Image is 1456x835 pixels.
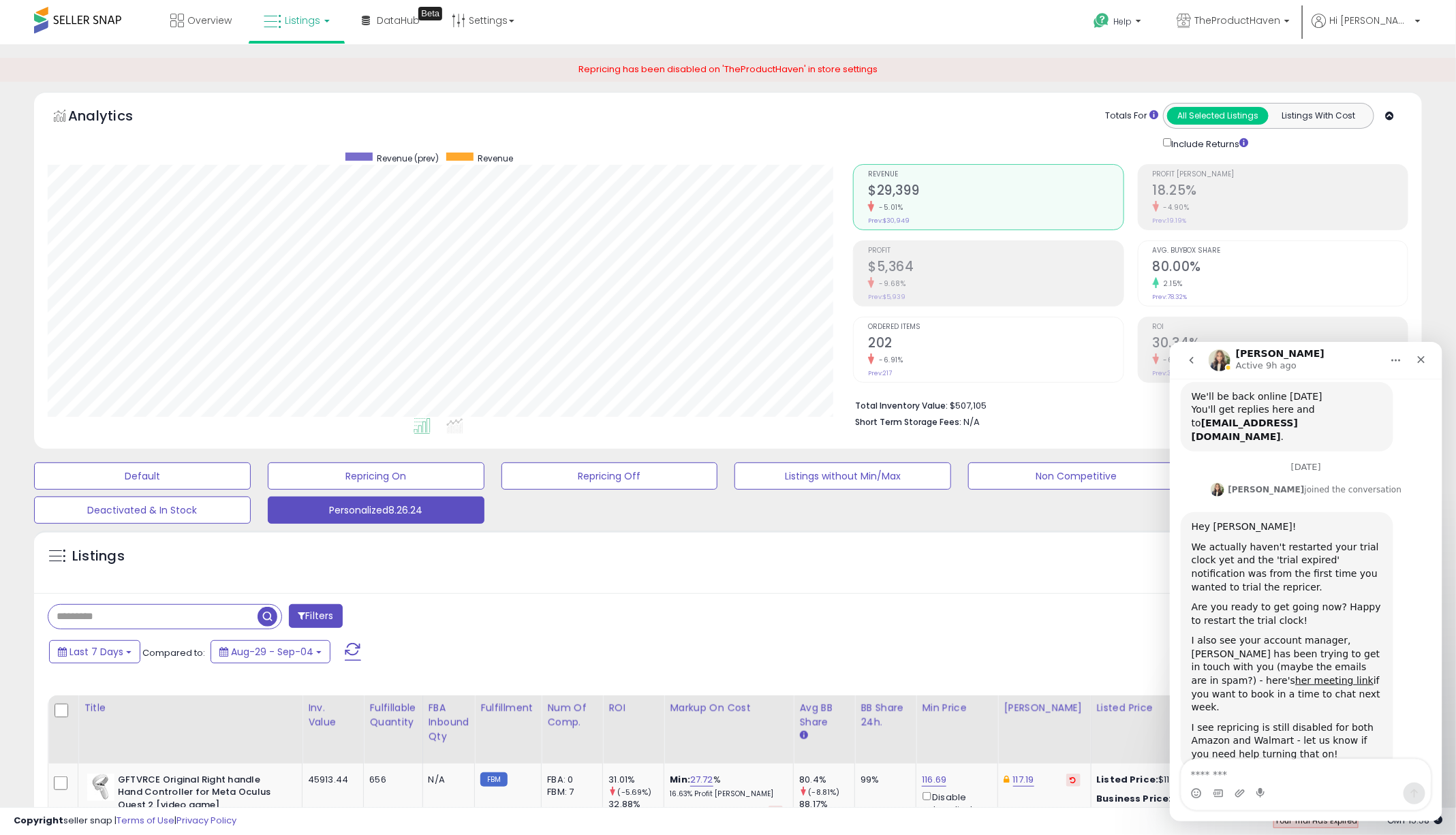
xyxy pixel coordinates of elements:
[418,7,442,20] div: Tooltip anchor
[69,645,123,659] span: Last 7 Days
[1312,14,1421,44] a: Hi [PERSON_NAME]
[670,774,783,799] div: %
[1097,773,1159,786] b: Listed Price:
[34,497,251,524] button: Deactivated & In Stock
[1159,202,1190,212] small: -4.90%
[868,247,1123,255] span: Profit
[1153,183,1408,201] h2: 18.25%
[664,695,794,763] th: The percentage added to the cost of goods (COGS) that forms the calculator for Min & Max prices.
[1153,247,1408,255] span: Avg. Buybox Share
[1097,792,1172,805] b: Business Price:
[118,774,283,815] b: GFTVRCE Original Right handle Hand Controller for Meta Oculus Quest 2 [video game]
[868,293,905,301] small: Prev: $5,939
[308,701,358,729] div: Inv. value
[1013,773,1034,787] a: 117.19
[1268,107,1369,125] button: Listings With Cost
[1097,774,1210,786] div: $117.23
[480,772,507,787] small: FBM
[547,774,592,786] div: FBA: 0
[670,701,788,715] div: Markup on Cost
[68,106,159,129] h5: Analytics
[211,640,330,663] button: Aug-29 - Sep-04
[922,789,987,828] div: Disable auto adjust min
[608,774,664,786] div: 31.01%
[874,202,903,212] small: -5.01%
[868,171,1123,178] span: Revenue
[1093,12,1110,29] i: Get Help
[922,773,946,787] a: 116.69
[861,774,905,786] div: 99%
[377,153,439,164] span: Revenue (prev)
[369,774,412,786] div: 656
[799,729,807,742] small: Avg BB Share.
[1004,701,1085,715] div: [PERSON_NAME]
[187,14,232,27] span: Overview
[1153,136,1265,151] div: Include Returns
[1153,369,1188,377] small: Prev: 32.52%
[84,701,296,715] div: Title
[1105,110,1158,123] div: Totals For
[14,814,63,827] strong: Copyright
[34,462,251,490] button: Default
[429,774,465,786] div: N/A
[117,814,174,827] a: Terms of Use
[547,701,597,729] div: Num of Comp.
[429,701,469,744] div: FBA inbound Qty
[14,815,236,828] div: seller snap | |
[963,415,980,428] span: N/A
[478,153,514,164] span: Revenue
[501,462,718,490] button: Repricing Off
[1083,2,1155,44] a: Help
[285,14,320,27] span: Listings
[855,396,1398,413] li: $507,105
[868,335,1123,353] h2: 202
[547,786,592,798] div: FBM: 7
[268,462,484,490] button: Repricing On
[308,774,353,786] div: 45913.44
[1097,793,1210,805] div: $117.01
[1194,14,1280,27] span: TheProductHaven
[868,217,910,225] small: Prev: $30,949
[868,259,1123,277] h2: $5,364
[618,787,652,798] small: (-5.69%)
[49,640,140,663] button: Last 7 Days
[861,701,910,729] div: BB Share 24h.
[142,646,205,659] span: Compared to:
[868,369,892,377] small: Prev: 217
[1153,217,1187,225] small: Prev: 19.19%
[855,400,948,411] b: Total Inventory Value:
[176,814,236,827] a: Privacy Policy
[369,701,416,729] div: Fulfillable Quantity
[868,324,1123,331] span: Ordered Items
[72,547,125,566] h5: Listings
[1329,14,1411,27] span: Hi [PERSON_NAME]
[874,355,903,365] small: -6.91%
[670,773,690,786] b: Min:
[1153,293,1188,301] small: Prev: 78.32%
[1113,16,1132,27] span: Help
[1159,355,1189,365] small: -6.70%
[855,416,961,428] b: Short Term Storage Fees:
[1153,259,1408,277] h2: 80.00%
[377,14,420,27] span: DataHub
